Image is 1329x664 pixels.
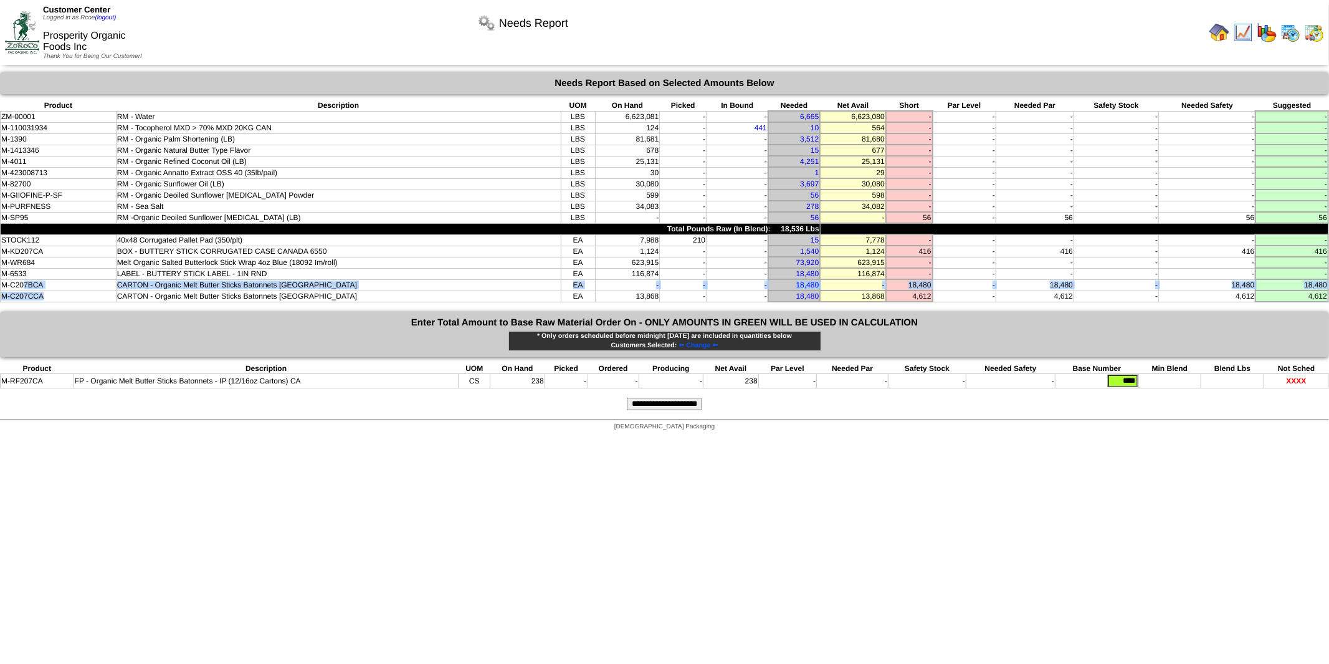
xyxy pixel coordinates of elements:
[660,212,707,223] td: -
[595,268,660,279] td: 116,874
[561,145,595,156] td: LBS
[996,279,1074,291] td: 18,480
[707,201,768,212] td: -
[933,133,996,145] td: -
[707,257,768,268] td: -
[811,236,819,244] a: 15
[116,279,561,291] td: CARTON - Organic Melt Butter Sticks Batonnets [GEOGRAPHIC_DATA]
[820,268,886,279] td: 116,874
[561,156,595,167] td: LBS
[595,246,660,257] td: 1,124
[933,100,996,111] th: Par Level
[707,100,768,111] th: In Bound
[43,31,126,52] span: Prosperity Organic Foods Inc
[996,291,1074,302] td: 4,612
[707,212,768,223] td: -
[707,234,768,246] td: -
[614,423,715,430] span: [DEMOGRAPHIC_DATA] Packaging
[886,246,933,257] td: 416
[820,257,886,268] td: 623,915
[886,268,933,279] td: -
[1138,363,1201,374] th: Min Blend
[116,257,561,268] td: Melt Organic Salted Butterlock Stick Wrap 4oz Blue (18092 Im/roll)
[888,363,966,374] th: Safety Stock
[595,145,660,156] td: 678
[933,190,996,201] td: -
[996,268,1074,279] td: -
[1,223,821,234] td: Total Pounds Raw (In Blend): 18,536 Lbs
[886,122,933,133] td: -
[796,292,819,301] a: 18,480
[1,145,117,156] td: M-1413346
[996,156,1074,167] td: -
[1,100,117,111] th: Product
[561,178,595,190] td: LBS
[755,123,767,132] a: 441
[1,111,117,122] td: ZM-00001
[817,363,888,374] th: Needed Par
[933,212,996,223] td: -
[886,257,933,268] td: -
[933,234,996,246] td: -
[996,122,1074,133] td: -
[933,257,996,268] td: -
[1,246,117,257] td: M-KD207CA
[1074,212,1159,223] td: -
[1074,234,1159,246] td: -
[1255,133,1328,145] td: -
[1074,145,1159,156] td: -
[886,279,933,291] td: 18,480
[490,374,545,388] td: 238
[820,234,886,246] td: 7,778
[561,257,595,268] td: EA
[1,201,117,212] td: M-PURFNESS
[5,11,39,53] img: ZoRoCo_Logo(Green%26Foil)%20jpg.webp
[933,178,996,190] td: -
[588,363,639,374] th: Ordered
[561,212,595,223] td: LBS
[1304,22,1324,42] img: calendarinout.gif
[116,156,561,167] td: RM - Organic Refined Coconut Oil (LB)
[677,342,718,349] a: ⇐ Change ⇐
[561,201,595,212] td: LBS
[1255,122,1328,133] td: -
[595,234,660,246] td: 7,988
[1,156,117,167] td: M-4011
[1255,178,1328,190] td: -
[1074,279,1159,291] td: -
[561,190,595,201] td: LBS
[561,291,595,302] td: EA
[886,178,933,190] td: -
[796,281,819,289] a: 18,480
[933,122,996,133] td: -
[966,374,1055,388] td: -
[1255,156,1328,167] td: -
[1074,291,1159,302] td: -
[1074,257,1159,268] td: -
[561,246,595,257] td: EA
[820,156,886,167] td: 25,131
[43,53,142,60] span: Thank You for Being Our Customer!
[796,258,819,267] a: 73,920
[1255,279,1328,291] td: 18,480
[660,291,707,302] td: -
[639,363,703,374] th: Producing
[707,111,768,122] td: -
[886,133,933,145] td: -
[886,167,933,178] td: -
[116,167,561,178] td: RM - Organic Annatto Extract OSS 40 (35lb/pail)
[886,212,933,223] td: 56
[1255,234,1328,246] td: -
[820,122,886,133] td: 564
[1159,201,1256,212] td: -
[95,14,116,21] a: (logout)
[996,212,1074,223] td: 56
[703,374,759,388] td: 238
[545,374,588,388] td: -
[1159,190,1256,201] td: -
[811,191,819,200] a: 56
[1159,212,1256,223] td: 56
[707,268,768,279] td: -
[595,156,660,167] td: 25,131
[639,374,703,388] td: -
